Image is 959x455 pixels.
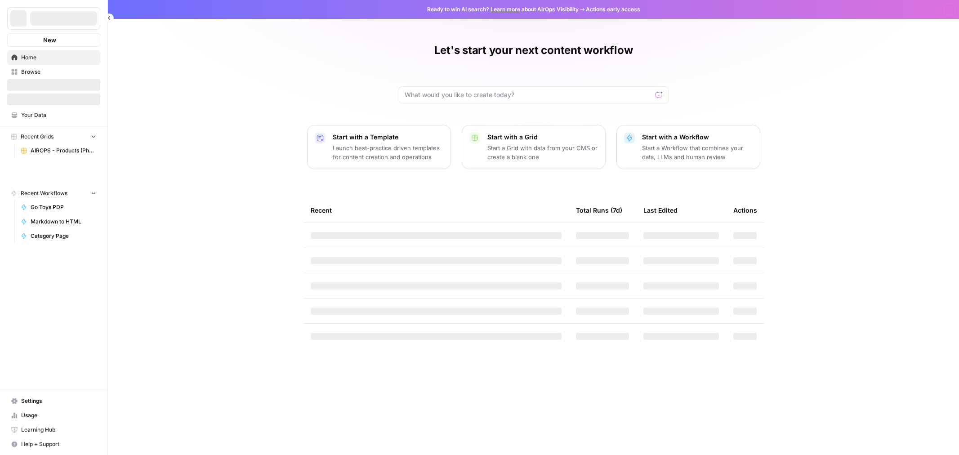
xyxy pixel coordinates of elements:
span: Browse [21,68,96,76]
span: AIROPS - Products (Phase 1) - [DOMAIN_NAME] [31,147,96,155]
a: Learn more [491,6,520,13]
span: Settings [21,397,96,405]
span: Actions early access [586,5,640,13]
div: Actions [733,198,757,223]
a: Category Page [17,229,100,243]
span: Recent Workflows [21,189,67,197]
a: Go Toys PDP [17,200,100,214]
span: Ready to win AI search? about AirOps Visibility [427,5,579,13]
a: AIROPS - Products (Phase 1) - [DOMAIN_NAME] [17,143,100,158]
span: Go Toys PDP [31,203,96,211]
button: Recent Grids [7,130,100,143]
p: Launch best-practice driven templates for content creation and operations [333,143,443,161]
span: Recent Grids [21,133,54,141]
button: Start with a WorkflowStart a Workflow that combines your data, LLMs and human review [616,125,760,169]
a: Your Data [7,108,100,122]
span: Category Page [31,232,96,240]
a: Markdown to HTML [17,214,100,229]
input: What would you like to create today? [405,90,652,99]
button: Recent Workflows [7,187,100,200]
span: Learning Hub [21,426,96,434]
a: Learning Hub [7,423,100,437]
span: Markdown to HTML [31,218,96,226]
span: Your Data [21,111,96,119]
p: Start a Workflow that combines your data, LLMs and human review [642,143,753,161]
span: New [43,36,56,45]
a: Browse [7,65,100,79]
p: Start with a Template [333,133,443,142]
button: New [7,33,100,47]
p: Start with a Workflow [642,133,753,142]
button: Start with a TemplateLaunch best-practice driven templates for content creation and operations [307,125,451,169]
div: Last Edited [643,198,678,223]
div: Total Runs (7d) [576,198,622,223]
span: Home [21,54,96,62]
p: Start a Grid with data from your CMS or create a blank one [487,143,598,161]
a: Settings [7,394,100,408]
a: Home [7,50,100,65]
button: Start with a GridStart a Grid with data from your CMS or create a blank one [462,125,606,169]
button: Help + Support [7,437,100,451]
span: Help + Support [21,440,96,448]
a: Usage [7,408,100,423]
p: Start with a Grid [487,133,598,142]
div: Recent [311,198,562,223]
span: Usage [21,411,96,419]
h1: Let's start your next content workflow [434,43,633,58]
